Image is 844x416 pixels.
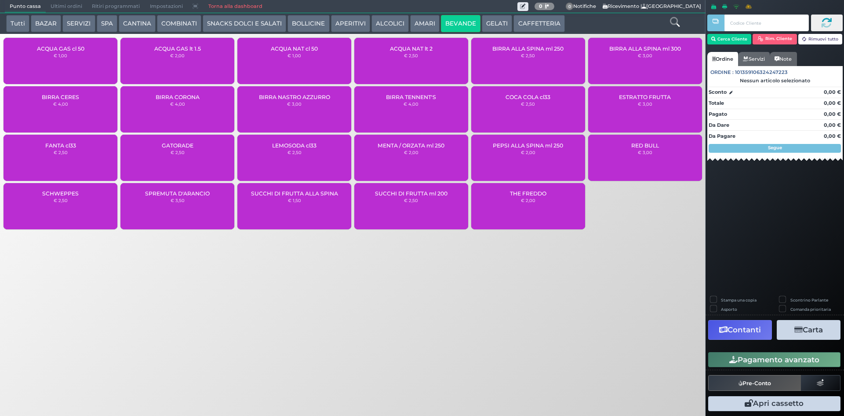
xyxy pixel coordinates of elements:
[157,15,201,33] button: COMBINATI
[272,142,316,149] span: LEMOSODA cl33
[709,88,727,96] strong: Sconto
[790,297,828,303] label: Scontrino Parlante
[521,53,535,58] small: € 2,50
[493,142,563,149] span: PEPSI ALLA SPINA ml 250
[87,0,145,13] span: Ritiri programmati
[287,53,301,58] small: € 1,00
[824,133,841,139] strong: 0,00 €
[5,0,46,13] span: Punto cassa
[721,297,757,303] label: Stampa una copia
[724,15,808,31] input: Codice Cliente
[638,150,652,155] small: € 3,00
[331,15,370,33] button: APERITIVI
[145,190,210,197] span: SPREMUTA D'ARANCIO
[37,45,84,52] span: ACQUA GAS cl 50
[709,133,735,139] strong: Da Pagare
[708,396,840,411] button: Apri cassetto
[735,69,788,76] span: 101359106324247223
[710,69,734,76] span: Ordine :
[768,145,782,151] strong: Segue
[777,320,840,340] button: Carta
[707,34,752,44] button: Cerca Cliente
[798,34,843,44] button: Rimuovi tutto
[721,306,737,312] label: Asporto
[162,142,193,149] span: GATORADE
[708,352,840,367] button: Pagamento avanzato
[171,150,185,155] small: € 2,50
[738,52,770,66] a: Servizi
[54,53,67,58] small: € 1,00
[441,15,480,33] button: BEVANDE
[506,94,550,100] span: COCA COLA cl33
[46,0,87,13] span: Ultimi ordini
[404,101,418,107] small: € 4,00
[31,15,61,33] button: BAZAR
[371,15,409,33] button: ALCOLICI
[709,122,729,128] strong: Da Dare
[378,142,444,149] span: MENTA / ORZATA ml 250
[631,142,659,149] span: RED BULL
[170,101,185,107] small: € 4,00
[521,101,535,107] small: € 2,50
[271,45,318,52] span: ACQUA NAT cl 50
[54,198,68,203] small: € 2,50
[707,77,843,84] div: Nessun articolo selezionato
[119,15,156,33] button: CANTINA
[203,15,286,33] button: SNACKS DOLCI E SALATI
[154,45,201,52] span: ACQUA GAS lt 1.5
[790,306,831,312] label: Comanda prioritaria
[513,15,564,33] button: CAFFETTERIA
[6,15,29,33] button: Tutti
[709,111,727,117] strong: Pagato
[492,45,564,52] span: BIRRA ALLA SPINA ml 250
[53,101,68,107] small: € 4,00
[824,111,841,117] strong: 0,00 €
[259,94,330,100] span: BIRRA NASTRO AZZURRO
[386,94,436,100] span: BIRRA TENNENT'S
[638,101,652,107] small: € 3,00
[375,190,447,197] span: SUCCHI DI FRUTTA ml 200
[42,94,79,100] span: BIRRA CERES
[709,100,724,106] strong: Totale
[404,53,418,58] small: € 2,50
[708,375,801,391] button: Pre-Conto
[287,15,329,33] button: BOLLICINE
[410,15,440,33] button: AMARI
[521,150,535,155] small: € 2,00
[42,190,79,197] span: SCHWEPPES
[145,0,188,13] span: Impostazioni
[287,101,302,107] small: € 3,00
[54,150,68,155] small: € 2,50
[824,122,841,128] strong: 0,00 €
[482,15,512,33] button: GELATI
[251,190,338,197] span: SUCCHI DI FRUTTA ALLA SPINA
[287,150,302,155] small: € 2,50
[708,320,772,340] button: Contanti
[539,3,542,9] b: 0
[404,198,418,203] small: € 2,50
[45,142,76,149] span: FANTA cl33
[171,198,185,203] small: € 3,50
[170,53,185,58] small: € 2,00
[156,94,200,100] span: BIRRA CORONA
[566,3,574,11] span: 0
[753,34,797,44] button: Rim. Cliente
[638,53,652,58] small: € 3,00
[390,45,433,52] span: ACQUA NAT lt 2
[404,150,418,155] small: € 2,00
[510,190,546,197] span: THE FREDDO
[521,198,535,203] small: € 2,00
[824,89,841,95] strong: 0,00 €
[609,45,681,52] span: BIRRA ALLA SPINA ml 300
[707,52,738,66] a: Ordine
[619,94,671,100] span: ESTRATTO FRUTTA
[203,0,267,13] a: Torna alla dashboard
[824,100,841,106] strong: 0,00 €
[62,15,95,33] button: SERVIZI
[770,52,797,66] a: Note
[97,15,117,33] button: SPA
[288,198,301,203] small: € 1,50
